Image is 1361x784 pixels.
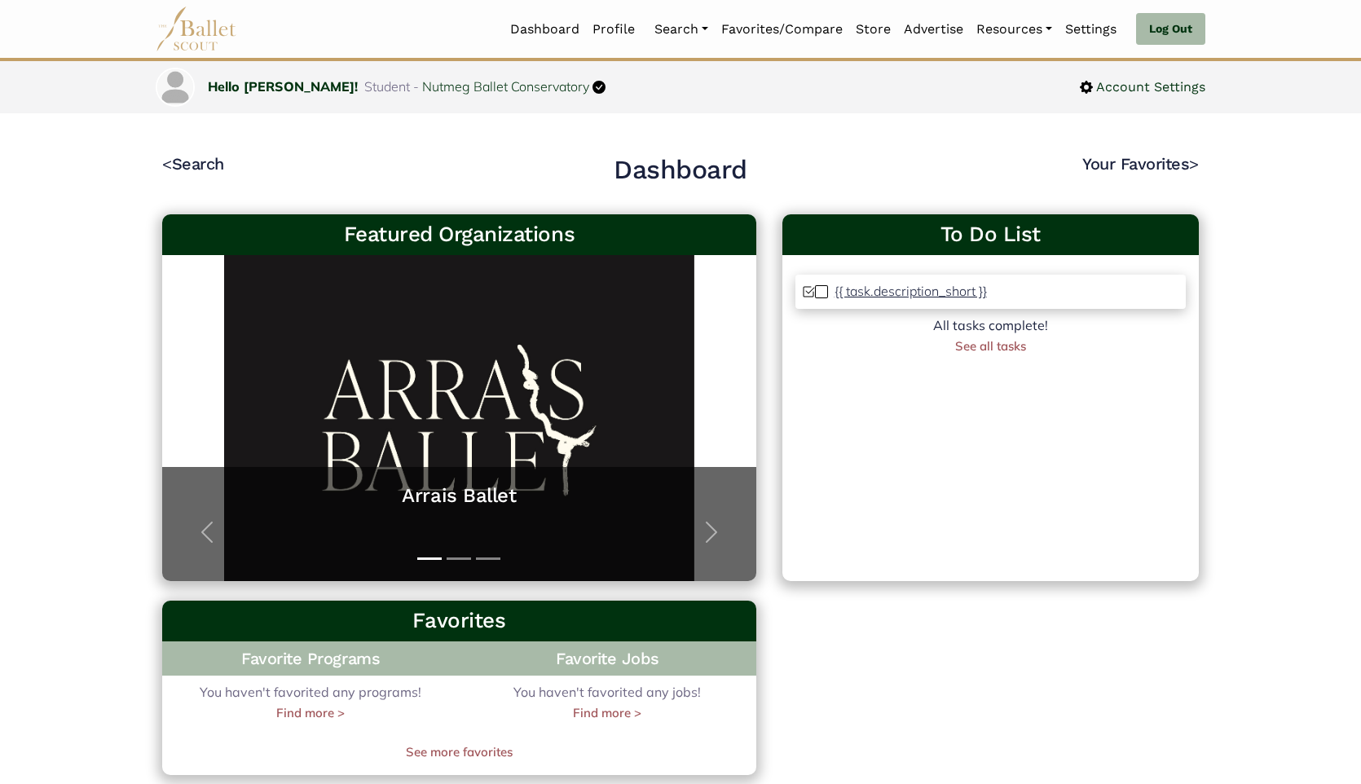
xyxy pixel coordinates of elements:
[157,69,193,105] img: profile picture
[175,221,743,249] h3: Featured Organizations
[476,549,500,568] button: Slide 3
[276,703,345,723] a: Find more >
[364,78,410,95] span: Student
[955,338,1026,354] a: See all tasks
[422,78,589,95] a: Nutmeg Ballet Conservatory
[459,641,755,676] h4: Favorite Jobs
[175,607,743,635] h3: Favorites
[586,12,641,46] a: Profile
[1082,154,1199,174] a: Your Favorites>
[1189,153,1199,174] code: >
[795,221,1186,249] a: To Do List
[413,78,419,95] span: -
[162,742,756,762] a: See more favorites
[1136,13,1205,46] a: Log Out
[648,12,715,46] a: Search
[614,153,747,187] h2: Dashboard
[715,12,849,46] a: Favorites/Compare
[447,549,471,568] button: Slide 2
[1080,77,1205,98] a: Account Settings
[459,682,755,723] div: You haven't favorited any jobs!
[162,154,224,174] a: <Search
[1093,77,1205,98] span: Account Settings
[1059,12,1123,46] a: Settings
[897,12,970,46] a: Advertise
[178,483,740,509] a: Arrais Ballet
[162,153,172,174] code: <
[970,12,1059,46] a: Resources
[795,315,1186,337] div: All tasks complete!
[162,641,459,676] h4: Favorite Programs
[849,12,897,46] a: Store
[504,12,586,46] a: Dashboard
[417,549,442,568] button: Slide 1
[162,682,459,723] div: You haven't favorited any programs!
[573,703,641,723] a: Find more >
[208,78,358,95] a: Hello [PERSON_NAME]!
[835,283,987,299] p: {{ task.description_short }}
